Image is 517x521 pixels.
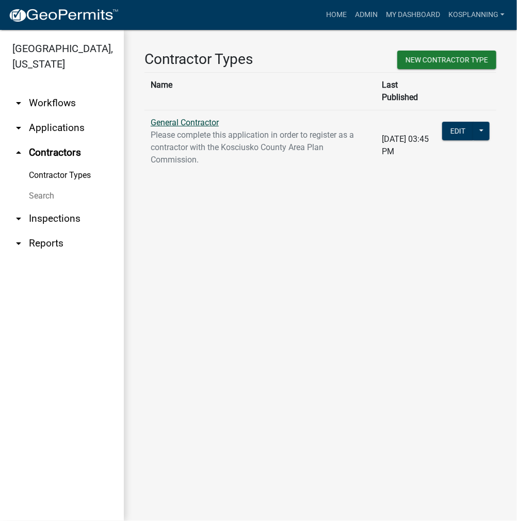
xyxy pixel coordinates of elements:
[144,72,376,110] th: Name
[376,72,435,110] th: Last Published
[442,122,474,140] button: Edit
[397,51,496,69] button: New Contractor Type
[12,213,25,225] i: arrow_drop_down
[351,5,382,25] a: Admin
[12,146,25,159] i: arrow_drop_up
[144,51,313,68] h3: Contractor Types
[151,129,369,166] p: Please complete this application in order to register as a contractor with the Kosciusko County A...
[12,122,25,134] i: arrow_drop_down
[12,237,25,250] i: arrow_drop_down
[12,97,25,109] i: arrow_drop_down
[322,5,351,25] a: Home
[382,5,444,25] a: My Dashboard
[382,134,429,156] span: [DATE] 03:45 PM
[444,5,509,25] a: kosplanning
[151,118,219,127] a: General Contractor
